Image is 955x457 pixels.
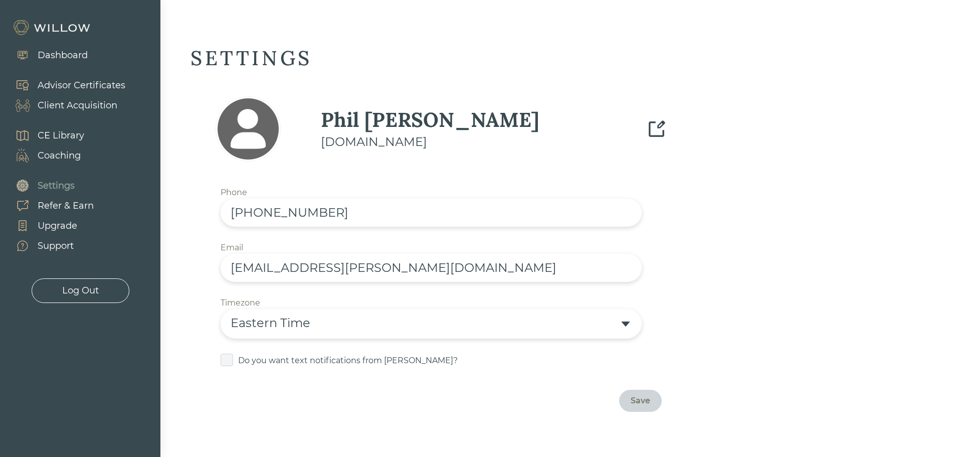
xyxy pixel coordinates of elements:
a: CE Library [5,125,84,145]
div: Upgrade [38,219,77,233]
a: Advisor Certificates [5,75,125,95]
a: Coaching [5,145,84,166]
div: Client Acquisition [38,99,117,112]
a: Client Acquisition [5,95,125,115]
div: Log Out [62,284,99,297]
input: Email [221,254,642,282]
button: Save [619,390,662,412]
a: Dashboard [5,45,88,65]
div: Eastern Time [231,314,620,332]
a: Refer & Earn [5,196,94,216]
div: Save [631,395,650,407]
div: Dashboard [38,49,88,62]
div: Advisor Certificates [38,79,125,92]
div: CE Library [38,129,84,142]
div: Do you want text notifications from [PERSON_NAME]? [238,355,657,367]
div: Refer & Earn [38,199,94,213]
span: caret-down [620,318,632,330]
div: Timezone [221,297,260,309]
img: Willow [13,20,93,36]
a: Settings [5,176,94,196]
img: edit [646,119,667,139]
div: Phone [221,187,247,199]
input: (###) ###-#### [221,199,642,227]
a: Upgrade [5,216,94,236]
div: Settings [38,179,75,193]
div: Support [38,239,74,253]
div: Email [221,242,243,254]
div: [DOMAIN_NAME] [321,133,539,151]
div: Phil [PERSON_NAME] [321,107,539,133]
div: Coaching [38,149,81,163]
div: SETTINGS [190,45,865,71]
